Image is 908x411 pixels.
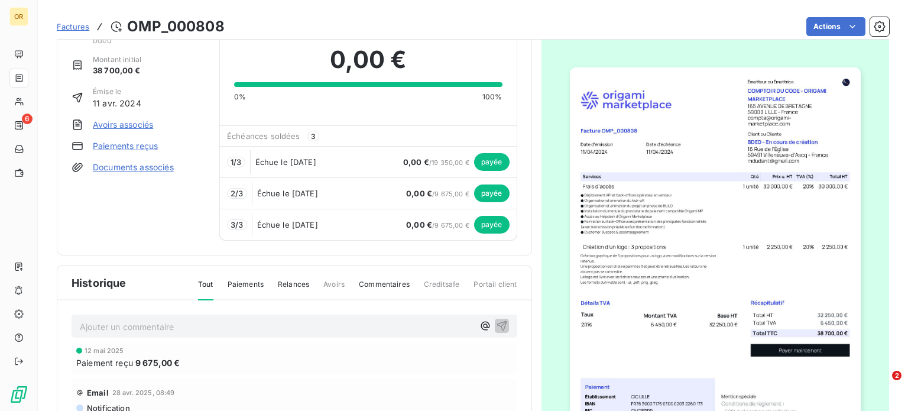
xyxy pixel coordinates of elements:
div: OR [9,7,28,26]
span: 0,00 € [406,220,432,229]
span: 3 / 3 [231,220,243,229]
span: Factures [57,22,89,31]
span: / 9 675,00 € [406,190,469,198]
span: 2 / 3 [231,189,243,198]
span: 1 / 3 [231,157,241,167]
span: 9 675,00 € [135,357,180,369]
span: Tout [198,279,213,300]
a: Factures [57,21,89,33]
span: / 9 675,00 € [406,221,469,229]
span: 0,00 € [406,189,432,198]
span: Montant initial [93,54,141,65]
a: Paiements reçus [93,140,158,152]
span: Creditsafe [424,279,460,299]
span: Commentaires [359,279,410,299]
span: 6 [22,114,33,124]
span: Portail client [474,279,517,299]
span: Avoirs [323,279,345,299]
span: Paiement reçu [76,357,133,369]
span: / 19 350,00 € [403,158,469,167]
span: 28 avr. 2025, 08:49 [112,389,175,396]
span: 3 [307,131,319,141]
span: payée [474,185,510,202]
img: Logo LeanPay [9,385,28,404]
a: Documents associés [93,161,174,173]
span: Émise le [93,86,141,97]
span: Relances [278,279,309,299]
span: 0,00 € [330,42,406,77]
button: Actions [806,17,865,36]
span: payée [474,153,510,171]
span: Échue le [DATE] [257,189,318,198]
span: Échue le [DATE] [255,157,316,167]
span: 38 700,00 € [93,65,141,77]
a: Avoirs associés [93,119,153,131]
span: 0% [234,92,246,102]
span: Paiements [228,279,264,299]
span: 100% [482,92,502,102]
span: 2 [892,371,901,380]
span: Email [87,388,109,397]
span: bded [93,35,205,45]
span: Historique [72,275,127,291]
span: payée [474,216,510,234]
span: 12 mai 2025 [85,347,124,354]
h3: OMP_000808 [127,16,225,37]
span: 0,00 € [403,157,429,167]
iframe: Intercom live chat [868,371,896,399]
span: 11 avr. 2024 [93,97,141,109]
span: Échue le [DATE] [257,220,318,229]
span: Échéances soldées [227,131,300,141]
